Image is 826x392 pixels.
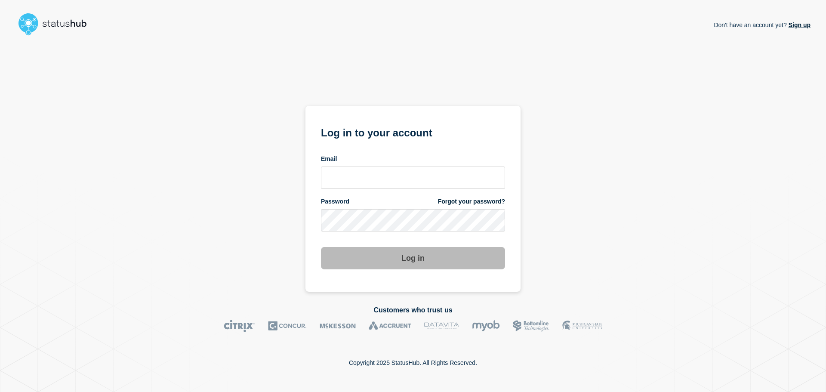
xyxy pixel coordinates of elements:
[424,320,459,332] img: DataVita logo
[15,10,97,38] img: StatusHub logo
[321,167,505,189] input: email input
[320,320,356,332] img: McKesson logo
[321,247,505,269] button: Log in
[472,320,500,332] img: myob logo
[513,320,549,332] img: Bottomline logo
[349,359,477,366] p: Copyright 2025 StatusHub. All Rights Reserved.
[438,198,505,206] a: Forgot your password?
[268,320,307,332] img: Concur logo
[787,22,811,28] a: Sign up
[321,124,505,140] h1: Log in to your account
[224,320,255,332] img: Citrix logo
[321,209,505,231] input: password input
[562,320,602,332] img: MSU logo
[321,155,337,163] span: Email
[369,320,411,332] img: Accruent logo
[714,15,811,35] p: Don't have an account yet?
[321,198,349,206] span: Password
[15,306,811,314] h2: Customers who trust us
